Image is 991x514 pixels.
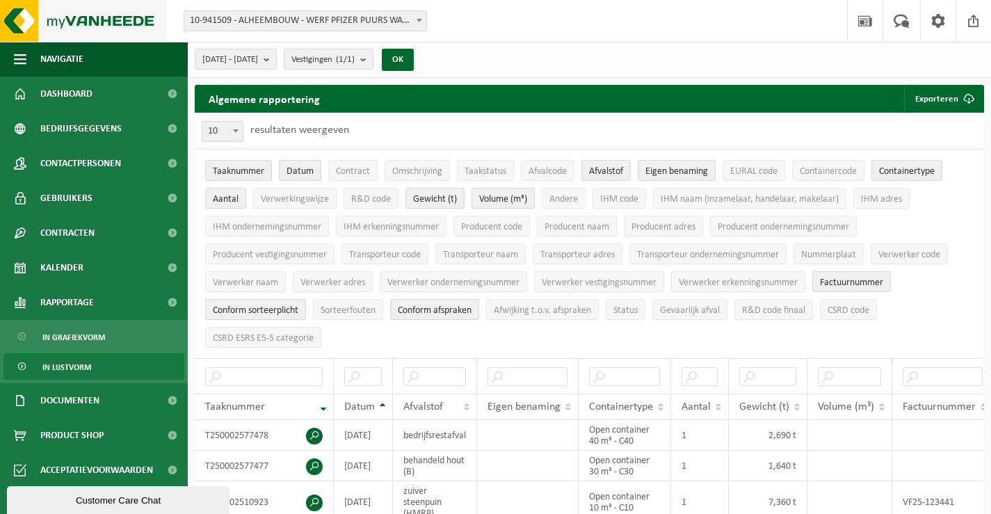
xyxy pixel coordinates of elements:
[40,77,92,111] span: Dashboard
[682,401,711,412] span: Aantal
[853,188,910,209] button: IHM adresIHM adres: Activate to sort
[903,401,976,412] span: Factuurnummer
[540,250,615,260] span: Transporteur adres
[818,401,874,412] span: Volume (m³)
[291,49,355,70] span: Vestigingen
[488,401,561,412] span: Eigen benaming
[40,418,104,453] span: Product Shop
[40,42,83,77] span: Navigatie
[600,194,638,204] span: IHM code
[734,299,813,320] button: R&D code finaalR&amp;D code finaal: Activate to sort
[593,188,646,209] button: IHM codeIHM code: Activate to sort
[344,188,398,209] button: R&D codeR&amp;D code: Activate to sort
[589,166,623,177] span: Afvalstof
[205,243,335,264] button: Producent vestigingsnummerProducent vestigingsnummer: Activate to sort
[40,383,99,418] span: Documenten
[579,420,671,451] td: Open container 40 m³ - C40
[729,451,807,481] td: 1,640 t
[334,451,393,481] td: [DATE]
[3,353,184,380] a: In lijstvorm
[660,305,720,316] span: Gevaarlijk afval
[479,194,527,204] span: Volume (m³)
[472,188,535,209] button: Volume (m³)Volume (m³): Activate to sort
[336,216,446,236] button: IHM erkenningsnummerIHM erkenningsnummer: Activate to sort
[393,420,477,451] td: bedrijfsrestafval
[287,166,314,177] span: Datum
[457,160,514,181] button: TaakstatusTaakstatus: Activate to sort
[549,194,578,204] span: Andere
[213,333,314,344] span: CSRD ESRS E5-5 categorie
[828,305,869,316] span: CSRD code
[537,216,617,236] button: Producent naamProducent naam: Activate to sort
[313,299,383,320] button: SorteerfoutenSorteerfouten: Activate to sort
[629,243,787,264] button: Transporteur ondernemingsnummerTransporteur ondernemingsnummer : Activate to sort
[336,166,370,177] span: Contract
[205,327,321,348] button: CSRD ESRS E5-5 categorieCSRD ESRS E5-5 categorie: Activate to sort
[624,216,703,236] button: Producent adresProducent adres: Activate to sort
[284,49,373,70] button: Vestigingen(1/1)
[638,160,716,181] button: Eigen benamingEigen benaming: Activate to sort
[380,271,527,292] button: Verwerker ondernemingsnummerVerwerker ondernemingsnummer: Activate to sort
[545,222,609,232] span: Producent naam
[213,305,298,316] span: Conform sorteerplicht
[205,271,286,292] button: Verwerker naamVerwerker naam: Activate to sort
[413,194,457,204] span: Gewicht (t)
[261,194,329,204] span: Verwerkingswijze
[205,188,246,209] button: AantalAantal: Activate to sort
[393,451,477,481] td: behandeld hout (B)
[739,401,789,412] span: Gewicht (t)
[581,160,631,181] button: AfvalstofAfvalstof: Activate to sort
[820,299,877,320] button: CSRD codeCSRD code: Activate to sort
[184,10,427,31] span: 10-941509 - ALHEEMBOUW - WERF PFIZER PUURS WAB2472 - PUURS-SINT-AMANDS
[652,299,727,320] button: Gevaarlijk afval : Activate to sort
[730,166,778,177] span: EURAL code
[801,250,856,260] span: Nummerplaat
[205,299,306,320] button: Conform sorteerplicht : Activate to sort
[403,401,443,412] span: Afvalstof
[40,453,153,488] span: Acceptatievoorwaarden
[250,125,349,136] label: resultaten weergeven
[579,451,671,481] td: Open container 30 m³ - C30
[344,222,439,232] span: IHM erkenningsnummer
[800,166,857,177] span: Containercode
[392,166,442,177] span: Omschrijving
[184,11,426,31] span: 10-941509 - ALHEEMBOUW - WERF PFIZER PUURS WAB2472 - PUURS-SINT-AMANDS
[213,250,327,260] span: Producent vestigingsnummer
[861,194,902,204] span: IHM adres
[529,166,567,177] span: Afvalcode
[202,121,243,142] span: 10
[812,271,891,292] button: FactuurnummerFactuurnummer: Activate to sort
[631,222,695,232] span: Producent adres
[195,451,334,481] td: T250002577477
[613,305,638,316] span: Status
[820,278,883,288] span: Factuurnummer
[202,122,243,141] span: 10
[521,160,574,181] button: AfvalcodeAfvalcode: Activate to sort
[871,160,942,181] button: ContainertypeContainertype: Activate to sort
[344,401,375,412] span: Datum
[40,146,121,181] span: Contactpersonen
[328,160,378,181] button: ContractContract: Activate to sort
[213,166,264,177] span: Taaknummer
[205,160,272,181] button: TaaknummerTaaknummer: Activate to remove sorting
[321,305,376,316] span: Sorteerfouten
[793,243,864,264] button: NummerplaatNummerplaat: Activate to sort
[792,160,864,181] button: ContainercodeContainercode: Activate to sort
[205,216,329,236] button: IHM ondernemingsnummerIHM ondernemingsnummer: Activate to sort
[42,324,105,351] span: In grafiekvorm
[293,271,373,292] button: Verwerker adresVerwerker adres: Activate to sort
[3,323,184,350] a: In grafiekvorm
[40,285,94,320] span: Rapportage
[253,188,337,209] button: VerwerkingswijzeVerwerkingswijze: Activate to sort
[453,216,530,236] button: Producent codeProducent code: Activate to sort
[40,181,92,216] span: Gebruikers
[435,243,526,264] button: Transporteur naamTransporteur naam: Activate to sort
[42,354,91,380] span: In lijstvorm
[279,160,321,181] button: DatumDatum: Activate to sort
[341,243,428,264] button: Transporteur codeTransporteur code: Activate to sort
[336,55,355,64] count: (1/1)
[542,188,586,209] button: AndereAndere: Activate to sort
[349,250,421,260] span: Transporteur code
[645,166,708,177] span: Eigen benaming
